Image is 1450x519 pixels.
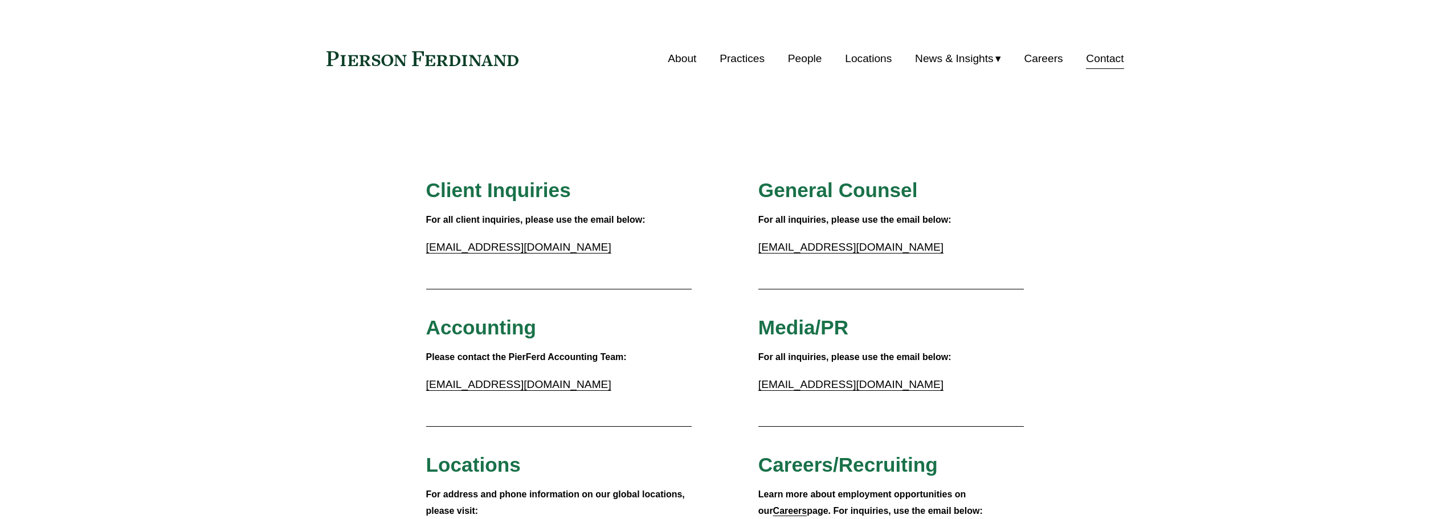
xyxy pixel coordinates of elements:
[426,489,688,516] strong: For address and phone information on our global locations, please visit:
[773,506,807,516] a: Careers
[758,352,951,362] strong: For all inquiries, please use the email below:
[845,48,892,70] a: Locations
[426,316,537,338] span: Accounting
[758,241,943,253] a: [EMAIL_ADDRESS][DOMAIN_NAME]
[426,352,627,362] strong: Please contact the PierFerd Accounting Team:
[720,48,765,70] a: Practices
[807,506,983,516] strong: page. For inquiries, use the email below:
[1024,48,1063,70] a: Careers
[758,215,951,224] strong: For all inquiries, please use the email below:
[426,241,611,253] a: [EMAIL_ADDRESS][DOMAIN_NAME]
[758,316,848,338] span: Media/PR
[426,215,646,224] strong: For all client inquiries, please use the email below:
[758,179,918,201] span: General Counsel
[758,378,943,390] a: [EMAIL_ADDRESS][DOMAIN_NAME]
[426,378,611,390] a: [EMAIL_ADDRESS][DOMAIN_NAME]
[915,48,1001,70] a: folder dropdown
[426,453,521,476] span: Locations
[426,179,571,201] span: Client Inquiries
[758,453,938,476] span: Careers/Recruiting
[1086,48,1124,70] a: Contact
[788,48,822,70] a: People
[915,49,994,69] span: News & Insights
[758,489,969,516] strong: Learn more about employment opportunities on our
[668,48,696,70] a: About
